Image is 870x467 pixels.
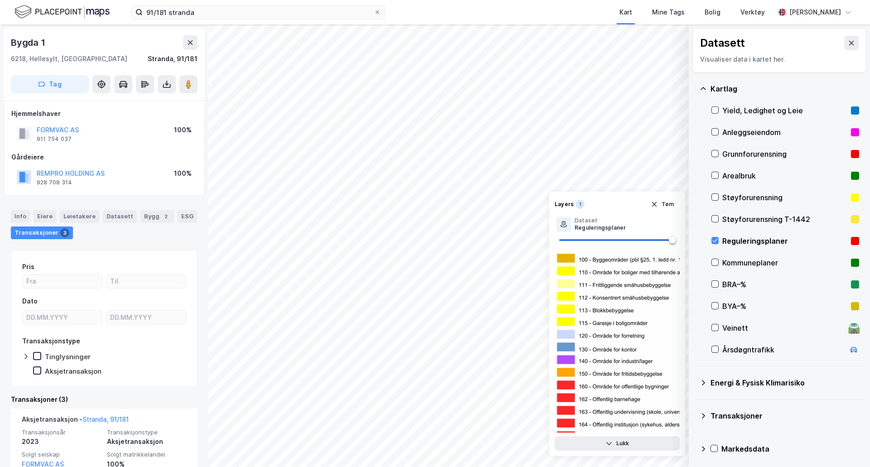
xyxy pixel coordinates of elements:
div: 🛣️ [848,322,860,334]
div: 3 [60,228,69,237]
div: Layers [555,201,574,208]
div: Leietakere [60,210,99,223]
div: Arealbruk [722,170,847,181]
div: Støyforurensning T-1442 [722,214,847,225]
div: ESG [178,210,197,223]
div: 1 [575,200,585,209]
div: Transaksjoner [710,410,859,421]
button: Tag [11,75,89,93]
div: Transaksjoner [11,226,73,239]
span: Transaksjonstype [107,428,187,436]
div: Anleggseiendom [722,127,847,138]
div: Energi & Fysisk Klimarisiko [710,377,859,388]
input: Til [106,274,186,288]
div: [PERSON_NAME] [789,7,841,18]
span: Solgt selskap [22,451,101,458]
div: Kart [619,7,632,18]
div: 911 754 037 [37,135,72,143]
div: Reguleringsplaner [575,224,626,231]
div: Datasett [103,210,137,223]
div: 100% [174,168,192,179]
div: Hjemmelshaver [11,108,197,119]
div: Bygg [140,210,174,223]
div: Pris [22,261,34,272]
div: Kartlag [710,83,859,94]
a: Stranda, 91/181 [82,415,129,423]
div: Yield, Ledighet og Leie [722,105,847,116]
span: Solgt matrikkelandel [107,451,187,458]
button: Tøm [645,197,680,212]
div: 6218, Hellesylt, [GEOGRAPHIC_DATA] [11,53,127,64]
div: Reguleringsplaner [722,236,847,246]
div: Aksjetransaksjon [45,367,101,376]
div: Bolig [705,7,720,18]
div: Dataset [575,217,626,224]
div: 100% [174,125,192,135]
div: Visualiser data i kartet her. [700,54,859,65]
div: Dato [22,296,38,307]
div: 928 708 314 [37,179,72,186]
input: DD.MM.YYYY [23,311,102,324]
div: BRA–% [722,279,847,290]
div: 2023 [22,436,101,447]
div: Transaksjonstype [22,336,80,347]
div: Veinett [722,323,845,333]
iframe: Chat Widget [825,424,870,467]
div: Tinglysninger [45,352,91,361]
div: 2 [161,212,170,221]
input: Søk på adresse, matrikkel, gårdeiere, leietakere eller personer [143,5,374,19]
input: DD.MM.YYYY [106,311,186,324]
div: Aksjetransaksjon - [22,414,129,428]
div: Markedsdata [721,443,859,454]
div: Info [11,210,30,223]
div: Grunnforurensning [722,149,847,159]
div: Datasett [700,36,745,50]
img: logo.f888ab2527a4732fd821a326f86c7f29.svg [14,4,110,20]
div: Eiere [34,210,56,223]
div: BYA–% [722,301,847,312]
div: Mine Tags [652,7,685,18]
div: Stranda, 91/181 [148,53,198,64]
div: Bygda 1 [11,35,47,50]
button: Lukk [555,436,680,451]
div: Verktøy [740,7,765,18]
div: Gårdeiere [11,152,197,163]
div: Støyforurensning [722,192,847,203]
span: Transaksjonsår [22,428,101,436]
div: Aksjetransaksjon [107,436,187,447]
input: Fra [23,274,102,288]
div: Årsdøgntrafikk [722,344,845,355]
div: Transaksjoner (3) [11,394,198,405]
div: Kontrollprogram for chat [825,424,870,467]
div: Kommuneplaner [722,257,847,268]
